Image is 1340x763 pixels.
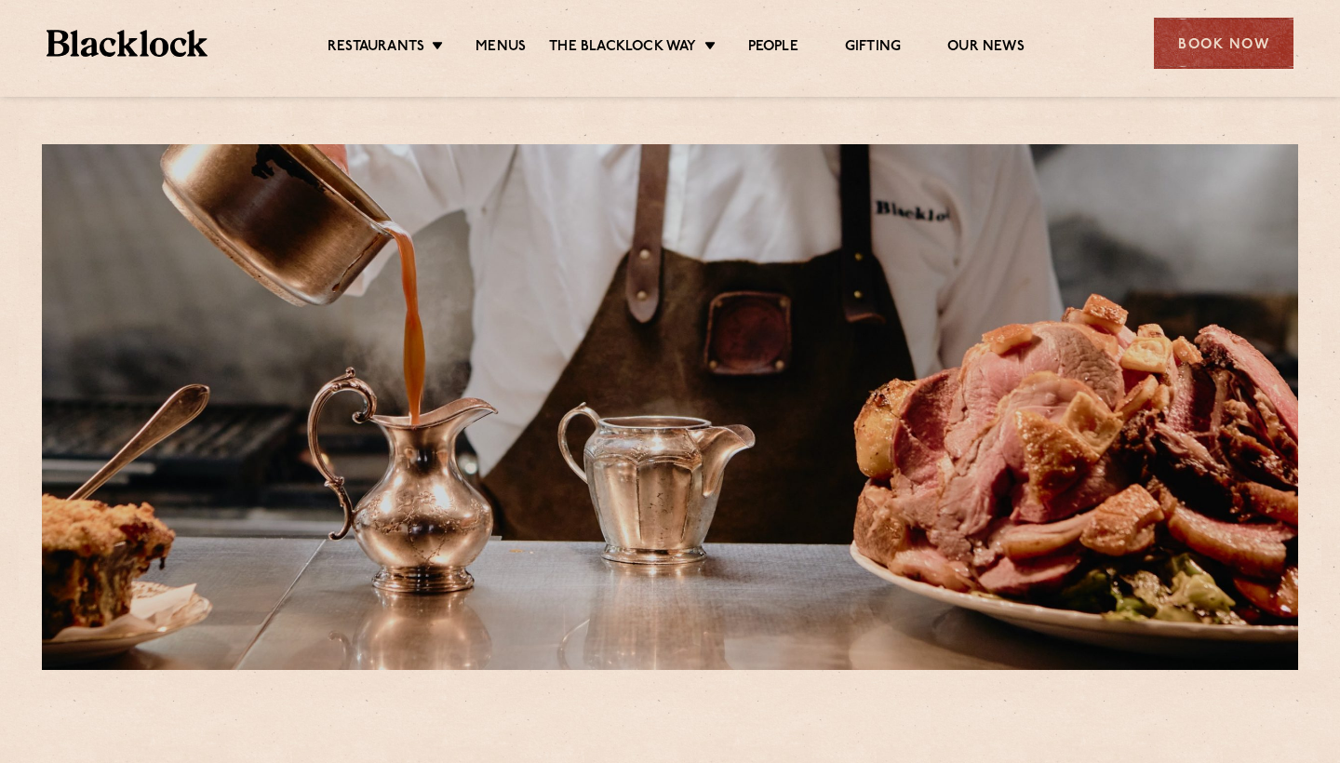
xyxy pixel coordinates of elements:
a: Menus [476,38,526,59]
a: Our News [947,38,1025,59]
img: BL_Textured_Logo-footer-cropped.svg [47,30,208,57]
a: Gifting [845,38,901,59]
a: Restaurants [328,38,424,59]
a: The Blacklock Way [549,38,696,59]
a: People [748,38,798,59]
div: Book Now [1154,18,1293,69]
